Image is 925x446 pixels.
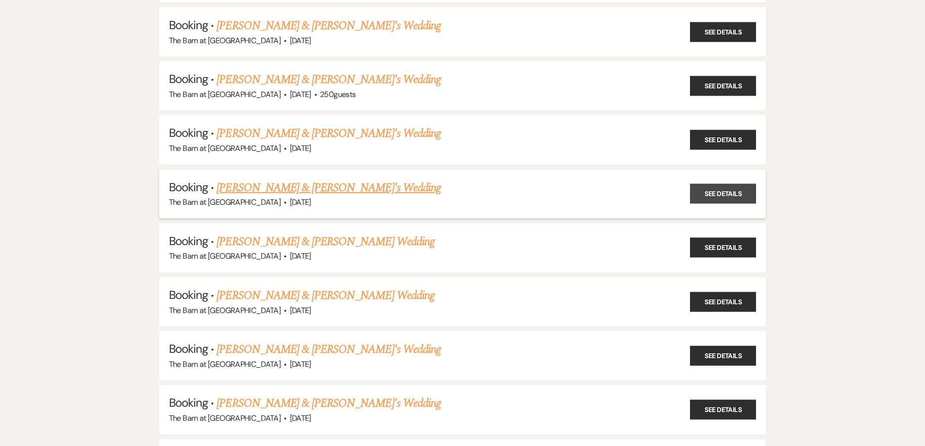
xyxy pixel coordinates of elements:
[290,197,311,207] span: [DATE]
[217,125,441,142] a: [PERSON_NAME] & [PERSON_NAME]'s Wedding
[217,395,441,412] a: [PERSON_NAME] & [PERSON_NAME]'s Wedding
[169,413,281,423] span: The Barn at [GEOGRAPHIC_DATA]
[690,22,756,42] a: See Details
[217,233,434,250] a: [PERSON_NAME] & [PERSON_NAME] Wedding
[169,197,281,207] span: The Barn at [GEOGRAPHIC_DATA]
[169,341,208,356] span: Booking
[169,17,208,33] span: Booking
[690,184,756,204] a: See Details
[690,292,756,312] a: See Details
[169,305,281,315] span: The Barn at [GEOGRAPHIC_DATA]
[169,233,208,248] span: Booking
[217,179,441,197] a: [PERSON_NAME] & [PERSON_NAME]'s Wedding
[217,71,441,88] a: [PERSON_NAME] & [PERSON_NAME]'s Wedding
[169,180,208,195] span: Booking
[169,359,281,369] span: The Barn at [GEOGRAPHIC_DATA]
[690,238,756,258] a: See Details
[320,89,355,99] span: 250 guests
[169,35,281,46] span: The Barn at [GEOGRAPHIC_DATA]
[290,89,311,99] span: [DATE]
[169,143,281,153] span: The Barn at [GEOGRAPHIC_DATA]
[290,35,311,46] span: [DATE]
[217,287,434,304] a: [PERSON_NAME] & [PERSON_NAME] Wedding
[169,395,208,410] span: Booking
[217,17,441,34] a: [PERSON_NAME] & [PERSON_NAME]'s Wedding
[217,341,441,358] a: [PERSON_NAME] & [PERSON_NAME]'s Wedding
[690,400,756,420] a: See Details
[690,346,756,365] a: See Details
[290,359,311,369] span: [DATE]
[690,76,756,96] a: See Details
[169,71,208,86] span: Booking
[290,305,311,315] span: [DATE]
[169,125,208,140] span: Booking
[290,251,311,261] span: [DATE]
[169,251,281,261] span: The Barn at [GEOGRAPHIC_DATA]
[169,287,208,302] span: Booking
[290,143,311,153] span: [DATE]
[169,89,281,99] span: The Barn at [GEOGRAPHIC_DATA]
[290,413,311,423] span: [DATE]
[690,130,756,150] a: See Details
